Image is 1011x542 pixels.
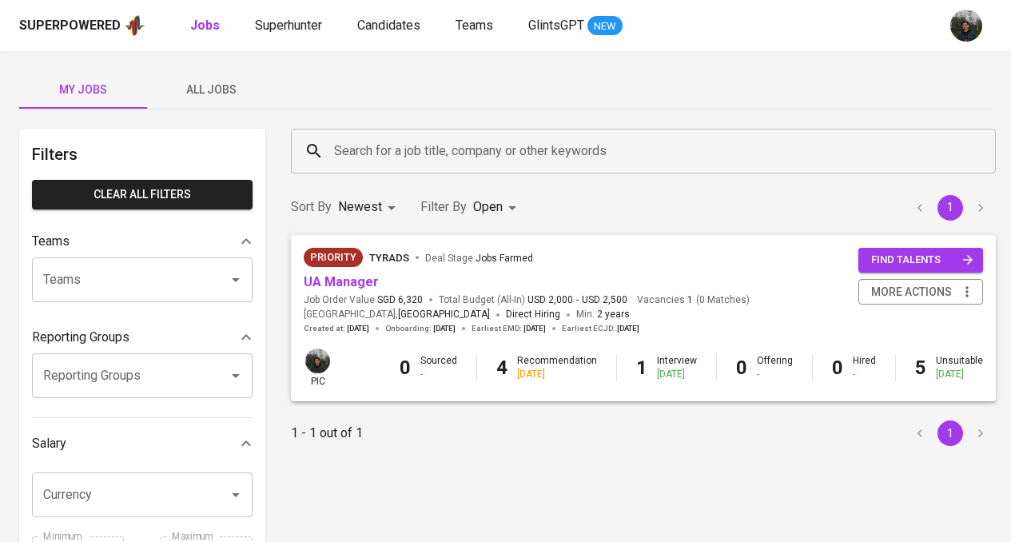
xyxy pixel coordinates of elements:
span: NEW [587,18,623,34]
span: Earliest ECJD : [562,323,639,334]
button: more actions [858,279,983,305]
div: New Job received from Demand Team [304,248,363,267]
div: Superpowered [19,17,121,35]
span: GlintsGPT [528,18,584,33]
span: Job Order Value [304,293,423,307]
div: Salary [32,428,253,460]
b: 4 [496,357,507,379]
b: 5 [915,357,926,379]
span: USD 2,000 [527,293,573,307]
span: [DATE] [617,323,639,334]
span: Open [473,199,503,214]
div: Unsuitable [936,354,983,381]
p: Salary [32,434,66,453]
span: [GEOGRAPHIC_DATA] , [304,307,490,323]
p: Filter By [420,197,467,217]
span: Vacancies ( 0 Matches ) [637,293,750,307]
span: 2 years [597,309,630,320]
span: Min. [576,309,630,320]
div: Teams [32,225,253,257]
span: Earliest EMD : [472,323,546,334]
b: 0 [736,357,747,379]
button: Open [225,269,247,291]
span: [DATE] [347,323,369,334]
b: 1 [636,357,647,379]
span: Tyrads [369,252,409,264]
span: SGD 6,320 [377,293,423,307]
button: Open [225,365,247,387]
div: - [853,368,876,381]
span: [DATE] [433,323,456,334]
img: app logo [124,14,145,38]
span: Priority [304,249,363,265]
span: Onboarding : [385,323,456,334]
div: Recommendation [517,354,597,381]
nav: pagination navigation [905,195,996,221]
a: Superhunter [255,16,325,36]
button: Clear All filters [32,180,253,209]
a: GlintsGPT NEW [528,16,623,36]
a: Jobs [190,16,223,36]
div: Reporting Groups [32,321,253,353]
div: Hired [853,354,876,381]
p: Sort By [291,197,332,217]
span: USD 2,500 [582,293,627,307]
span: Clear All filters [45,185,240,205]
span: [GEOGRAPHIC_DATA] [398,307,490,323]
div: pic [304,347,332,389]
a: Candidates [357,16,424,36]
button: Open [225,484,247,506]
div: - [757,368,793,381]
div: Interview [657,354,697,381]
div: Open [473,193,522,222]
span: Teams [456,18,493,33]
span: - [576,293,579,307]
div: [DATE] [517,368,597,381]
span: [DATE] [523,323,546,334]
span: Deal Stage : [425,253,533,264]
nav: pagination navigation [905,420,996,446]
a: UA Manager [304,274,379,289]
a: Teams [456,16,496,36]
span: more actions [871,282,952,302]
span: 1 [685,293,693,307]
a: Superpoweredapp logo [19,14,145,38]
div: [DATE] [657,368,697,381]
img: glenn@glints.com [305,349,330,373]
span: Candidates [357,18,420,33]
b: Jobs [190,18,220,33]
h6: Filters [32,141,253,167]
p: Reporting Groups [32,328,129,347]
span: My Jobs [29,80,137,100]
p: Teams [32,232,70,251]
span: Superhunter [255,18,322,33]
span: Total Budget (All-In) [439,293,627,307]
span: All Jobs [157,80,265,100]
span: find talents [871,251,973,269]
button: page 1 [937,420,963,446]
b: 0 [832,357,843,379]
b: 0 [400,357,411,379]
img: glenn@glints.com [950,10,982,42]
div: Newest [338,193,401,222]
div: Offering [757,354,793,381]
span: Created at : [304,323,369,334]
button: page 1 [937,195,963,221]
button: find talents [858,248,983,273]
div: Sourced [420,354,457,381]
span: Direct Hiring [506,309,560,320]
div: - [420,368,457,381]
p: 1 - 1 out of 1 [291,424,363,443]
div: [DATE] [936,368,983,381]
span: Jobs Farmed [476,253,533,264]
p: Newest [338,197,382,217]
